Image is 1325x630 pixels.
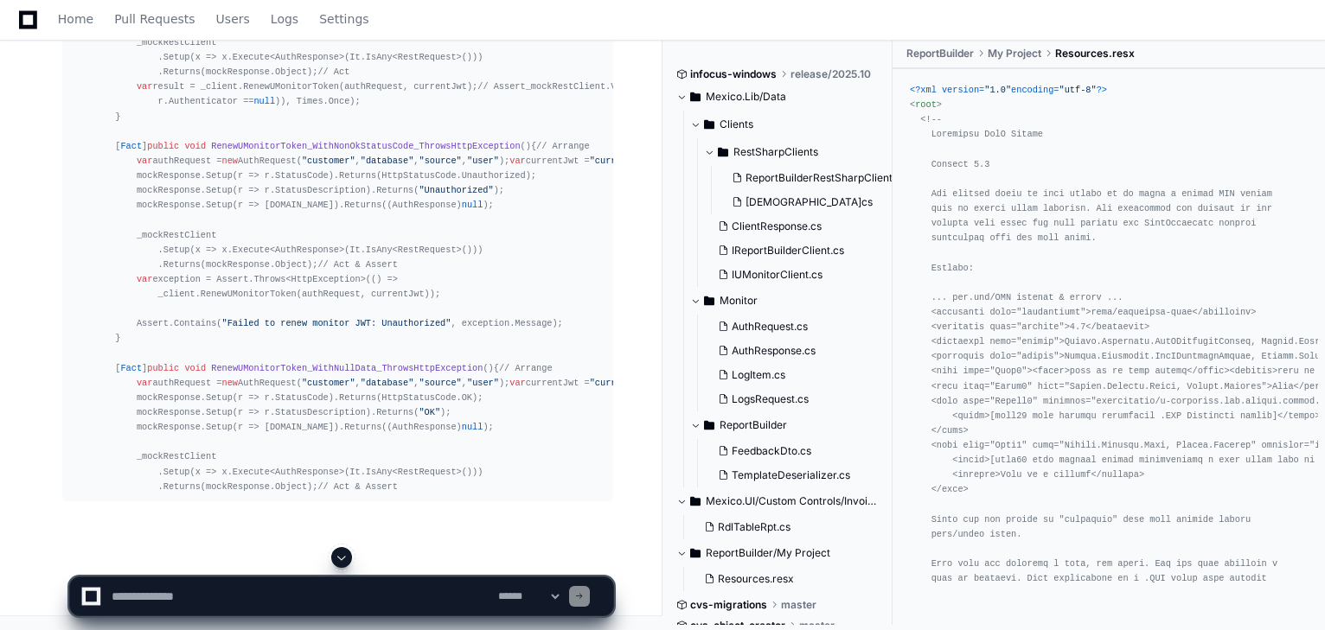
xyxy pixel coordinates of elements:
span: infocus-windows [690,67,777,81]
span: () [147,363,493,373]
button: ClientResponse.cs [711,214,897,239]
span: [DEMOGRAPHIC_DATA]cs [746,195,873,209]
svg: Directory [690,86,701,107]
span: Resources.resx [1055,47,1135,60]
span: var [509,156,525,166]
span: root [915,99,937,110]
span: Logs [271,14,298,24]
span: Fact [120,363,142,373]
span: var [137,156,152,166]
button: IReportBuilderClient.cs [711,239,897,263]
span: IUMonitorClient.cs [732,268,823,282]
span: release/2025.10 [791,67,871,81]
span: My Project [988,47,1041,60]
button: [DEMOGRAPHIC_DATA]cs [725,190,906,214]
span: RdlTableRpt.cs [718,520,791,534]
button: LogItem.cs [711,363,883,387]
button: RestSharpClients [704,138,907,166]
svg: Directory [704,415,714,436]
svg: Directory [704,114,714,135]
button: TemplateDeserializer.cs [711,463,883,487]
span: var [509,378,525,388]
span: var [137,81,152,92]
span: <?xml version= encoding= ?> [910,85,1107,95]
span: "Unauthorized" [419,185,493,195]
span: Fact [120,141,142,151]
span: RenewUMonitorToken_WithNullData_ThrowsHttpException [211,363,483,373]
span: // Assert [477,81,525,92]
button: IUMonitorClient.cs [711,263,897,287]
button: Clients [690,111,893,138]
span: Pull Requests [114,14,195,24]
span: ReportBuilder/My Project [706,546,830,560]
span: "database" [361,156,414,166]
span: RenewUMonitorToken_WithNonOkStatusCode_ThrowsHttpException [211,141,520,151]
span: "database" [361,378,414,388]
span: // Act & Assert [317,481,397,492]
span: "user" [467,156,499,166]
span: ReportBuilderRestSharpClient.cs [746,171,906,185]
button: Mexico.Lib/Data [676,83,880,111]
span: // Arrange [536,141,590,151]
span: var [137,378,152,388]
span: "utf-8" [1059,85,1097,95]
span: null [462,422,483,432]
span: "customer" [302,378,355,388]
span: "source" [419,156,462,166]
svg: Directory [690,543,701,563]
span: () [147,141,531,151]
span: ClientResponse.cs [732,220,822,233]
span: AuthRequest.cs [732,320,808,334]
span: Monitor [720,294,758,308]
button: LogsRequest.cs [711,387,883,411]
button: ReportBuilderRestSharpClient.cs [725,166,906,190]
button: RdlTableRpt.cs [697,515,869,539]
span: RestSharpClients [733,145,818,159]
span: "customer" [302,156,355,166]
span: TemplateDeserializer.cs [732,468,850,482]
button: ReportBuilder/My Project [676,539,880,567]
span: null [462,200,483,210]
span: "current.jwt.token" [590,156,691,166]
span: FeedbackDto.cs [732,444,811,458]
button: AuthRequest.cs [711,315,883,339]
span: Mexico.Lib/Data [706,90,786,104]
span: AuthResponse.cs [732,344,816,358]
span: void [184,141,206,151]
span: "1.0" [984,85,1011,95]
svg: Directory [718,142,728,162]
span: "user" [467,378,499,388]
span: Mexico.UI/Custom Controls/Invoicing [706,494,880,508]
button: ReportBuilder [690,411,893,439]
span: "source" [419,378,462,388]
span: Users [216,14,250,24]
span: public [147,363,179,373]
span: void [184,363,206,373]
span: IReportBuilderClient.cs [732,244,844,258]
button: Mexico.UI/Custom Controls/Invoicing [676,487,880,515]
span: Clients [720,118,753,131]
span: Home [58,14,93,24]
button: Monitor [690,287,893,315]
span: LogsRequest.cs [732,392,809,406]
span: new [222,156,238,166]
span: // Act [317,67,349,77]
span: // Arrange [499,363,553,373]
span: ReportBuilder [720,418,787,432]
svg: Directory [690,491,701,512]
span: Settings [319,14,368,24]
span: null [253,96,275,106]
button: FeedbackDto.cs [711,439,883,463]
span: "OK" [419,407,440,417]
svg: Directory [704,290,714,311]
span: new [222,378,238,388]
span: < > [910,99,942,110]
span: "current.jwt.token" [590,378,691,388]
span: ReportBuilder [906,47,974,60]
span: public [147,141,179,151]
span: var [137,274,152,284]
span: LogItem.cs [732,368,785,382]
span: "Failed to renew monitor JWT: Unauthorized" [222,318,451,328]
button: AuthResponse.cs [711,339,883,363]
span: // Act & Assert [317,259,397,270]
